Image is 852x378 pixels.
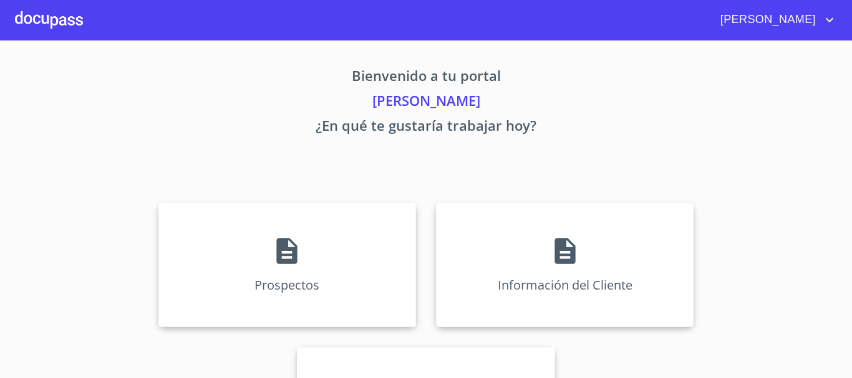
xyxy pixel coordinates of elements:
[498,276,632,293] p: Información del Cliente
[711,10,837,30] button: account of current user
[42,115,810,140] p: ¿En qué te gustaría trabajar hoy?
[42,65,810,90] p: Bienvenido a tu portal
[42,90,810,115] p: [PERSON_NAME]
[254,276,319,293] p: Prospectos
[711,10,822,30] span: [PERSON_NAME]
